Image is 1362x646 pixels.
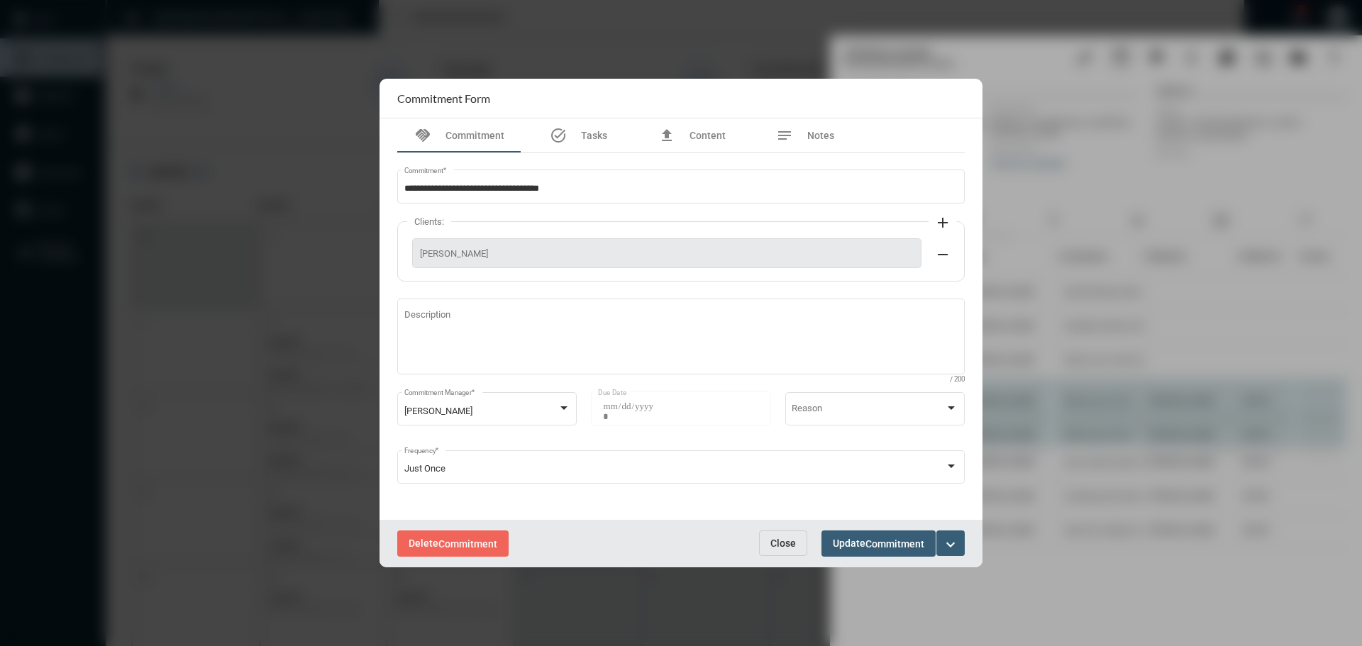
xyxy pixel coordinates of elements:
mat-hint: / 200 [950,376,965,384]
label: Clients: [407,216,451,227]
span: Commitment [438,538,497,550]
mat-icon: expand_more [942,536,959,553]
span: Tasks [581,130,607,141]
h2: Commitment Form [397,91,490,105]
span: Commitment [445,130,504,141]
button: UpdateCommitment [821,530,936,557]
span: Just Once [404,463,445,474]
mat-icon: notes [776,127,793,144]
span: Close [770,538,796,549]
span: Content [690,130,726,141]
mat-icon: file_upload [658,127,675,144]
span: [PERSON_NAME] [420,248,914,259]
mat-icon: add [934,214,951,231]
span: [PERSON_NAME] [404,406,472,416]
button: DeleteCommitment [397,530,509,557]
mat-icon: task_alt [550,127,567,144]
span: Update [833,538,924,549]
span: Delete [409,538,497,549]
span: Commitment [865,538,924,550]
mat-icon: handshake [414,127,431,144]
mat-icon: remove [934,246,951,263]
button: Close [759,530,807,556]
span: Notes [807,130,834,141]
